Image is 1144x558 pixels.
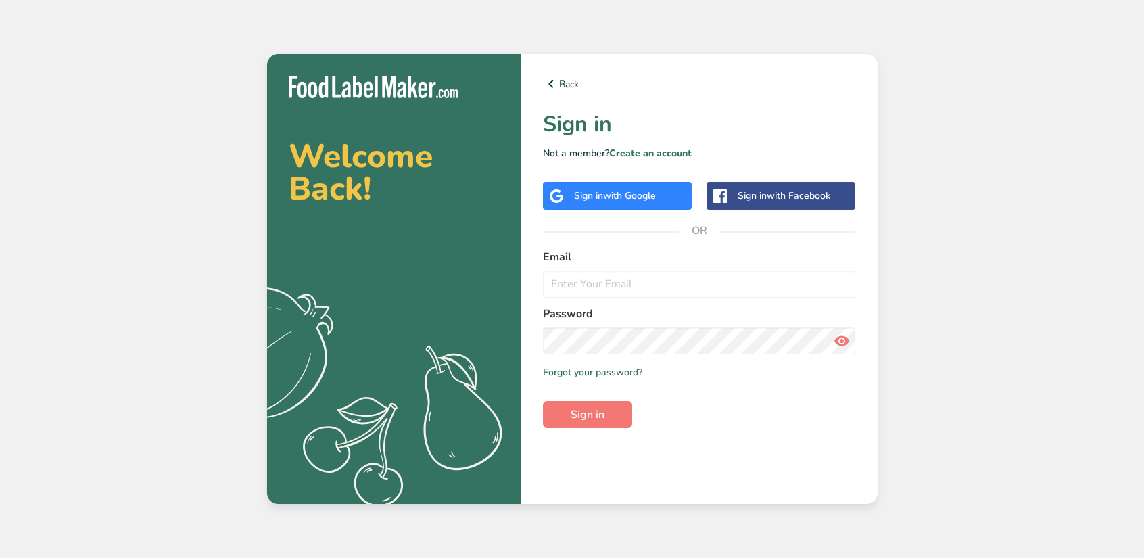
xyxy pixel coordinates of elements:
div: Sign in [574,189,656,203]
span: with Google [603,189,656,202]
span: with Facebook [767,189,830,202]
span: Sign in [571,406,604,423]
a: Back [543,76,856,92]
span: OR [679,210,719,251]
input: Enter Your Email [543,271,856,298]
h1: Sign in [543,108,856,141]
a: Create an account [609,147,692,160]
div: Sign in [738,189,830,203]
h2: Welcome Back! [289,140,500,205]
img: Food Label Maker [289,76,458,98]
p: Not a member? [543,146,856,160]
button: Sign in [543,401,632,428]
label: Email [543,249,856,265]
a: Forgot your password? [543,365,642,379]
label: Password [543,306,856,322]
